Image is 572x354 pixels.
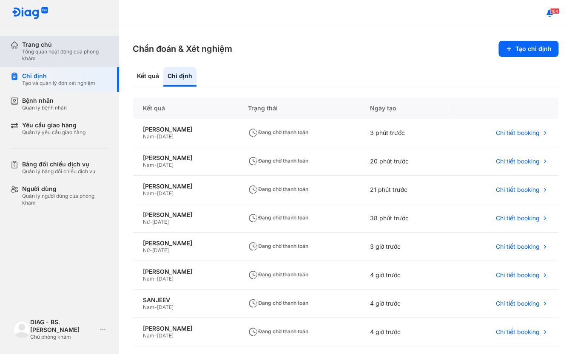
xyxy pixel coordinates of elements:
[157,162,174,168] span: [DATE]
[143,133,154,140] span: Nam
[150,247,152,253] span: -
[360,176,449,204] div: 21 phút trước
[248,243,308,249] span: Đang chờ thanh toán
[14,321,30,337] img: logo
[157,332,174,339] span: [DATE]
[550,8,559,14] span: 164
[248,157,308,164] span: Đang chờ thanh toán
[143,154,228,162] div: [PERSON_NAME]
[22,193,109,206] div: Quản lý người dùng của phòng khám
[143,211,228,219] div: [PERSON_NAME]
[496,186,540,194] span: Chi tiết booking
[360,147,449,176] div: 20 phút trước
[143,304,154,310] span: Nam
[150,219,152,225] span: -
[143,239,228,247] div: [PERSON_NAME]
[360,289,449,318] div: 4 giờ trước
[157,275,174,282] span: [DATE]
[360,233,449,261] div: 3 giờ trước
[360,318,449,346] div: 4 giờ trước
[154,275,157,282] span: -
[238,98,359,119] div: Trạng thái
[22,168,95,175] div: Quản lý bảng đối chiếu dịch vụ
[152,219,169,225] span: [DATE]
[143,268,228,275] div: [PERSON_NAME]
[496,157,540,165] span: Chi tiết booking
[360,119,449,147] div: 3 phút trước
[248,214,308,221] span: Đang chờ thanh toán
[360,261,449,289] div: 4 giờ trước
[133,43,232,55] h3: Chẩn đoán & Xét nghiệm
[143,219,150,225] span: Nữ
[360,98,449,119] div: Ngày tạo
[22,80,95,87] div: Tạo và quản lý đơn xét nghiệm
[496,214,540,222] span: Chi tiết booking
[143,296,228,304] div: SANJEEV
[22,97,67,104] div: Bệnh nhân
[157,133,174,140] span: [DATE]
[496,129,540,137] span: Chi tiết booking
[22,48,109,62] div: Tổng quan hoạt động của phòng khám
[143,332,154,339] span: Nam
[143,190,154,197] span: Nam
[154,332,157,339] span: -
[133,98,238,119] div: Kết quả
[143,126,228,133] div: [PERSON_NAME]
[154,190,157,197] span: -
[143,162,154,168] span: Nam
[22,160,95,168] div: Bảng đối chiếu dịch vụ
[248,271,308,278] span: Đang chờ thanh toán
[22,104,67,111] div: Quản lý bệnh nhân
[22,121,85,129] div: Yêu cầu giao hàng
[154,162,157,168] span: -
[152,247,169,253] span: [DATE]
[157,190,174,197] span: [DATE]
[163,67,196,87] div: Chỉ định
[496,328,540,336] span: Chi tiết booking
[12,7,48,20] img: logo
[133,67,163,87] div: Kết quả
[248,186,308,192] span: Đang chờ thanh toán
[22,41,109,48] div: Trang chủ
[22,129,85,136] div: Quản lý yêu cầu giao hàng
[496,271,540,279] span: Chi tiết booking
[498,41,558,57] button: Tạo chỉ định
[154,133,157,140] span: -
[154,304,157,310] span: -
[248,300,308,306] span: Đang chờ thanh toán
[496,243,540,250] span: Chi tiết booking
[360,204,449,233] div: 38 phút trước
[22,72,95,80] div: Chỉ định
[157,304,174,310] span: [DATE]
[30,318,97,334] div: DIAG - BS. [PERSON_NAME]
[143,183,228,190] div: [PERSON_NAME]
[22,185,109,193] div: Người dùng
[143,247,150,253] span: Nữ
[496,300,540,307] span: Chi tiết booking
[143,275,154,282] span: Nam
[248,328,308,334] span: Đang chờ thanh toán
[143,325,228,332] div: [PERSON_NAME]
[30,334,97,340] div: Chủ phòng khám
[248,129,308,135] span: Đang chờ thanh toán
